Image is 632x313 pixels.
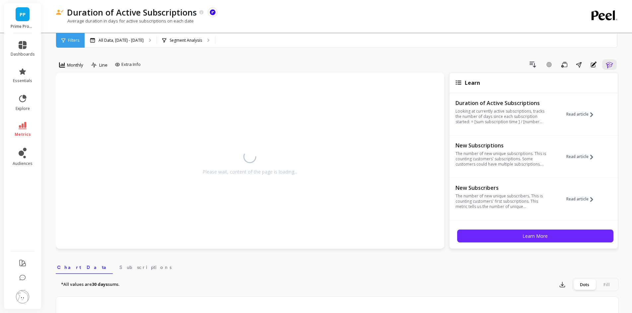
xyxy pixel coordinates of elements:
[56,18,194,24] p: Average duration in days for active subscriptions on each date
[566,184,598,214] button: Read article
[456,109,547,125] p: Looking at currently active subscriptions, tracks the number of days since each subscription star...
[119,264,172,271] span: Subscriptions
[15,132,31,137] span: metrics
[566,154,589,159] span: Read article
[456,142,547,149] p: New Subscriptions
[13,161,33,166] span: audiences
[61,281,119,288] p: *All values are sums.
[465,79,480,86] span: Learn
[596,279,617,290] div: Fill
[210,9,216,15] img: api.recharge.svg
[11,24,35,29] p: Prime Prometics™
[16,106,30,111] span: explore
[11,52,35,57] span: dashboards
[56,10,64,15] img: header icon
[456,100,547,106] p: Duration of Active Subscriptions
[16,290,29,303] img: profile picture
[13,78,32,83] span: essentials
[170,38,202,43] p: Segment Analysis
[92,281,108,287] strong: 30 days
[566,99,598,130] button: Read article
[456,151,547,167] p: The number of new unique subscriptions. This is counting customers' subscriptions. Some customers...
[203,169,297,175] div: Please wait, content of the page is loading...
[20,11,26,18] span: PP
[457,230,613,242] button: Learn More
[67,7,197,18] p: Duration of Active Subscriptions
[574,279,596,290] div: Dots
[99,38,144,43] p: All Data, [DATE] - [DATE]
[566,112,589,117] span: Read article
[56,259,619,274] nav: Tabs
[456,184,547,191] p: New Subscribers
[57,264,111,271] span: Chart Data
[566,141,598,172] button: Read article
[523,233,548,239] span: Learn More
[67,62,83,68] span: Monthly
[566,196,589,202] span: Read article
[68,38,79,43] span: Filters
[99,62,107,68] span: Line
[121,61,141,68] span: Extra Info
[456,193,547,209] p: The number of new unique subscribers. This is counting customers' first subscriptions. This metri...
